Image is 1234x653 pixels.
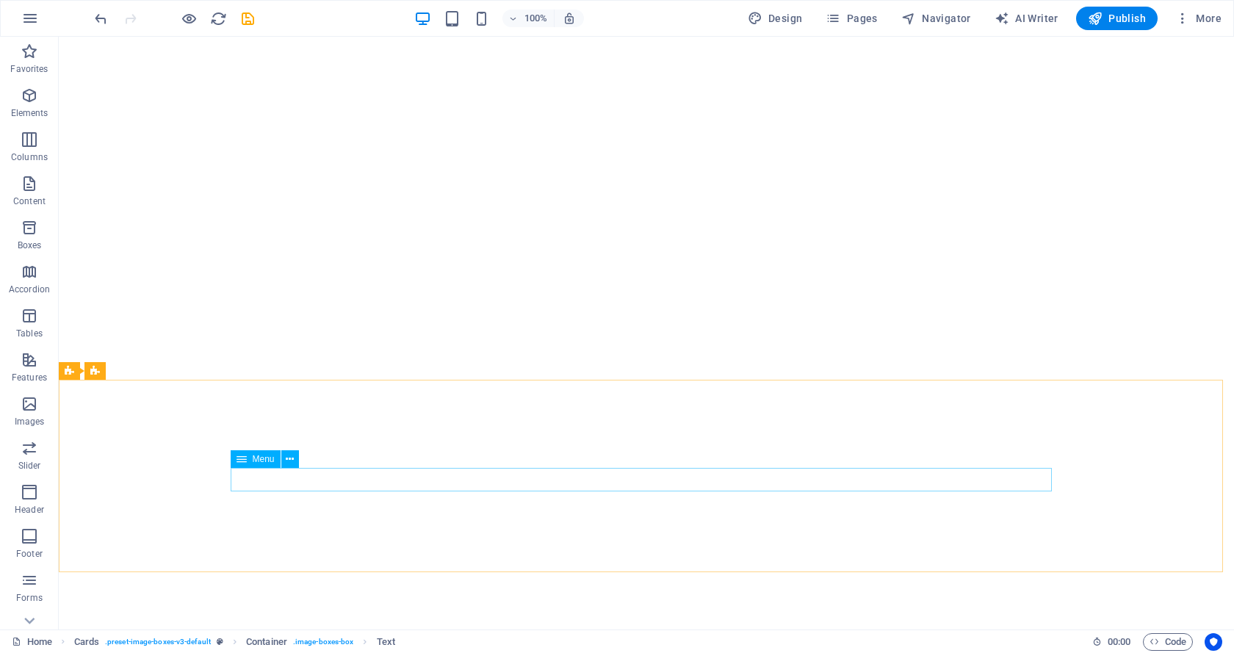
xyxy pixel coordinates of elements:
h6: Session time [1092,633,1131,651]
button: undo [92,10,109,27]
p: Images [15,416,45,427]
button: Design [742,7,809,30]
p: Boxes [18,239,42,251]
span: Click to select. Double-click to edit [377,633,395,651]
p: Footer [16,548,43,560]
button: 100% [502,10,555,27]
button: Pages [820,7,883,30]
button: save [239,10,256,27]
p: Forms [16,592,43,604]
p: Content [13,195,46,207]
button: reload [209,10,227,27]
span: Click to select. Double-click to edit [74,633,99,651]
button: AI Writer [989,7,1064,30]
span: : [1118,636,1120,647]
button: Code [1143,633,1193,651]
i: On resize automatically adjust zoom level to fit chosen device. [563,12,576,25]
span: Click to select. Double-click to edit [246,633,287,651]
i: Undo: columns ((4, null, 1) -> (3, null, 1)) (Ctrl+Z) [93,10,109,27]
span: Pages [826,11,877,26]
button: Usercentrics [1205,633,1222,651]
i: Save (Ctrl+S) [239,10,256,27]
span: Design [748,11,803,26]
span: Navigator [901,11,971,26]
h6: 100% [524,10,548,27]
p: Header [15,504,44,516]
span: . image-boxes-box [293,633,354,651]
p: Elements [11,107,48,119]
span: Publish [1088,11,1146,26]
span: AI Writer [995,11,1058,26]
button: Publish [1076,7,1158,30]
i: This element is a customizable preset [217,638,223,646]
span: . preset-image-boxes-v3-default [105,633,211,651]
span: 00 00 [1108,633,1130,651]
span: Code [1150,633,1186,651]
nav: breadcrumb [74,633,395,651]
p: Favorites [10,63,48,75]
button: Navigator [895,7,977,30]
span: Menu [253,455,275,463]
p: Features [12,372,47,383]
p: Slider [18,460,41,472]
p: Accordion [9,284,50,295]
button: More [1169,7,1227,30]
p: Tables [16,328,43,339]
a: Home [12,633,52,651]
p: Columns [11,151,48,163]
span: More [1175,11,1222,26]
